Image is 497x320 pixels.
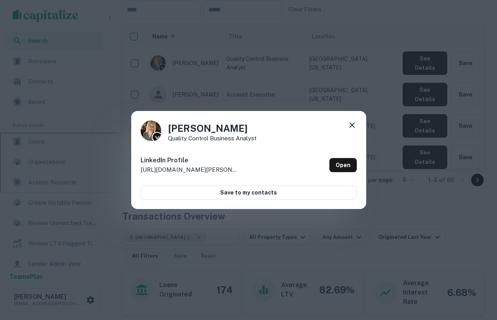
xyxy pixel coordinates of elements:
[329,158,357,172] a: Open
[168,121,257,135] h4: [PERSON_NAME]
[458,257,497,295] iframe: Chat Widget
[141,120,162,142] img: 1675356643166
[141,165,239,175] p: [URL][DOMAIN_NAME][PERSON_NAME]
[141,156,239,165] h6: LinkedIn Profile
[168,135,257,141] p: Quality Control Business Analyst
[141,185,357,200] button: Save to my contacts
